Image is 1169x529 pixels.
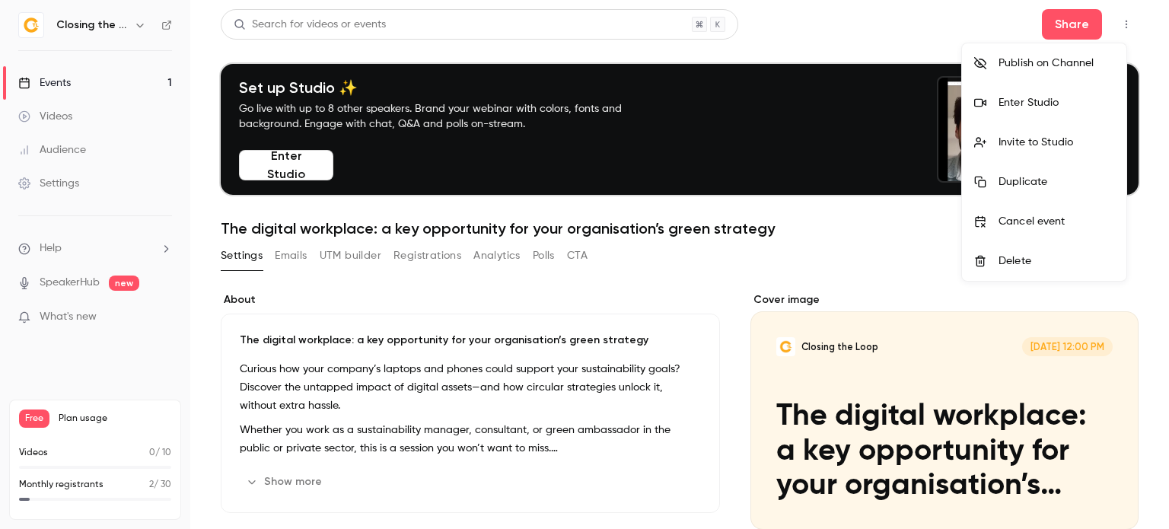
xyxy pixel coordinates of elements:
[999,56,1114,71] div: Publish on Channel
[999,214,1114,229] div: Cancel event
[999,174,1114,190] div: Duplicate
[999,135,1114,150] div: Invite to Studio
[999,253,1114,269] div: Delete
[999,95,1114,110] div: Enter Studio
